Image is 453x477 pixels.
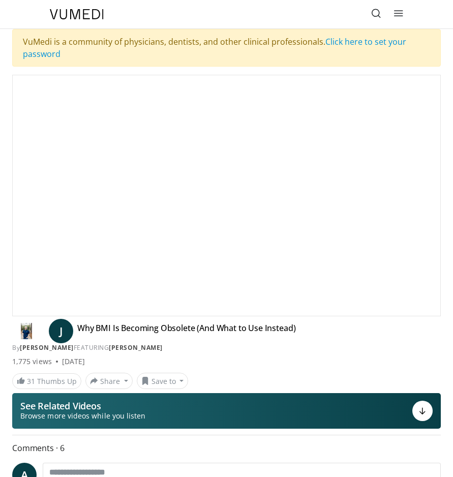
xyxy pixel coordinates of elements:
button: See Related Videos Browse more videos while you listen [12,393,441,429]
button: Share [85,373,133,389]
span: Browse more videos while you listen [20,411,145,421]
img: Dr. Jordan Rennicke [12,323,41,339]
div: [DATE] [62,356,85,367]
a: 31 Thumbs Up [12,373,81,389]
p: See Related Videos [20,401,145,411]
span: 1,775 views [12,356,52,367]
h4: Why BMI Is Becoming Obsolete (And What to Use Instead) [77,323,295,339]
span: Comments 6 [12,441,441,455]
img: VuMedi Logo [50,9,104,19]
video-js: Video Player [13,75,440,316]
span: 31 [27,376,35,386]
a: J [49,319,73,343]
div: VuMedi is a community of physicians, dentists, and other clinical professionals. [12,29,441,67]
div: By FEATURING [12,343,441,352]
a: [PERSON_NAME] [109,343,163,352]
button: Save to [137,373,189,389]
a: [PERSON_NAME] [20,343,74,352]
